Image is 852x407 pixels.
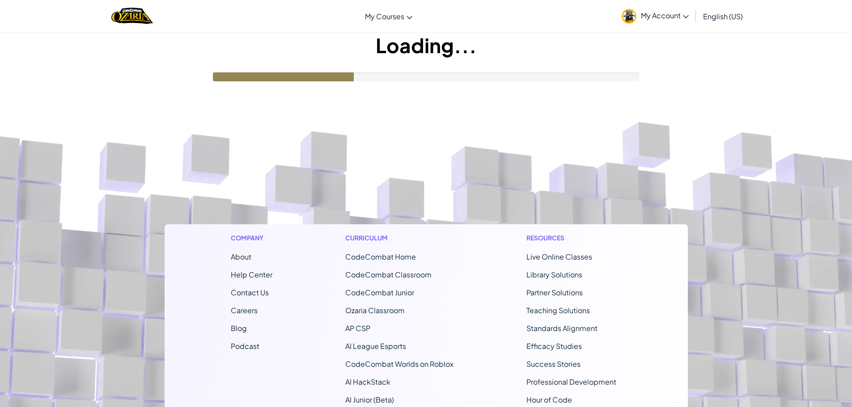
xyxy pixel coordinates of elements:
[641,11,689,20] span: My Account
[526,359,581,369] a: Success Stories
[345,270,432,279] a: CodeCombat Classroom
[111,7,153,25] img: Home
[231,288,269,297] span: Contact Us
[345,341,406,351] a: AI League Esports
[231,233,272,243] h1: Company
[231,341,259,351] a: Podcast
[526,395,572,404] a: Hour of Code
[345,233,454,243] h1: Curriculum
[526,270,582,279] a: Library Solutions
[703,12,743,21] span: English (US)
[231,270,272,279] a: Help Center
[526,306,590,315] a: Teaching Solutions
[699,4,747,28] a: English (US)
[526,252,592,261] a: Live Online Classes
[231,252,251,261] a: About
[345,252,416,261] span: CodeCombat Home
[345,288,414,297] a: CodeCombat Junior
[526,288,583,297] a: Partner Solutions
[345,377,390,386] a: AI HackStack
[365,12,404,21] span: My Courses
[622,9,636,24] img: avatar
[526,341,582,351] a: Efficacy Studies
[111,7,153,25] a: Ozaria by CodeCombat logo
[231,323,247,333] a: Blog
[617,2,693,30] a: My Account
[345,306,405,315] a: Ozaria Classroom
[526,233,622,243] h1: Resources
[526,323,598,333] a: Standards Alignment
[345,359,454,369] a: CodeCombat Worlds on Roblox
[526,377,616,386] a: Professional Development
[345,395,394,404] a: AI Junior (Beta)
[360,4,417,28] a: My Courses
[345,323,370,333] a: AP CSP
[231,306,258,315] a: Careers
